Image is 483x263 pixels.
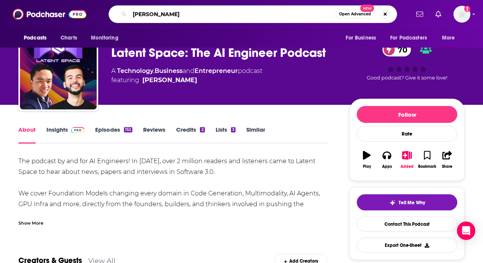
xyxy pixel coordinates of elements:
div: Bookmark [418,164,436,169]
button: open menu [86,31,128,45]
span: featuring [111,76,262,85]
a: Credits2 [176,126,204,144]
div: Search podcasts, credits, & more... [109,5,397,23]
button: Added [397,146,417,174]
button: Share [437,146,457,174]
span: For Podcasters [390,33,427,43]
button: open menu [437,31,465,45]
a: Show notifications dropdown [432,8,444,21]
div: Rate [357,126,457,142]
div: Play [363,164,371,169]
span: Charts [61,33,77,43]
button: Apps [377,146,397,174]
span: 70 [390,43,411,56]
span: Tell Me Why [399,200,425,206]
img: tell me why sparkle [389,200,396,206]
span: , [153,67,155,74]
a: Entrepreneur [195,67,238,74]
span: Monitoring [91,33,118,43]
button: Follow [357,106,457,123]
a: Show notifications dropdown [413,8,426,21]
button: Open AdvancedNew [336,10,374,19]
a: Episodes152 [95,126,132,144]
button: open menu [18,31,56,45]
span: Logged in as cmand-c [453,6,470,23]
span: Good podcast? Give it some love! [367,75,447,81]
button: open menu [385,31,438,45]
a: 70 [382,43,411,56]
div: Open Intercom Messenger [457,222,475,240]
button: Bookmark [417,146,437,174]
a: Contact This Podcast [357,217,457,232]
div: Added [401,164,414,169]
button: open menu [340,31,386,45]
span: For Business [346,33,376,43]
button: Play [357,146,377,174]
img: Podchaser Pro [71,127,84,133]
div: Apps [382,164,392,169]
img: Latent Space: The AI Engineer Podcast [20,33,97,109]
div: 3 [231,127,236,132]
span: Open Advanced [339,12,371,16]
button: Show profile menu [453,6,470,23]
span: Podcasts [24,33,46,43]
img: User Profile [453,6,470,23]
div: A podcast [111,66,262,85]
button: tell me why sparkleTell Me Why [357,194,457,210]
input: Search podcasts, credits, & more... [130,8,336,20]
a: Shawn Wang [142,76,197,85]
a: About [18,126,36,144]
div: 2 [200,127,204,132]
div: 70Good podcast? Give it some love! [349,38,465,86]
div: Share [442,164,452,169]
a: Charts [56,31,82,45]
a: Technology [117,67,153,74]
a: Similar [246,126,265,144]
a: Lists3 [216,126,236,144]
a: Business [155,67,183,74]
a: Reviews [143,126,165,144]
button: Export One-Sheet [357,238,457,253]
span: New [360,5,374,12]
svg: Add a profile image [464,6,470,12]
span: and [183,67,195,74]
div: 152 [124,127,132,132]
img: Podchaser - Follow, Share and Rate Podcasts [13,7,86,22]
span: More [442,33,455,43]
a: InsightsPodchaser Pro [46,126,84,144]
